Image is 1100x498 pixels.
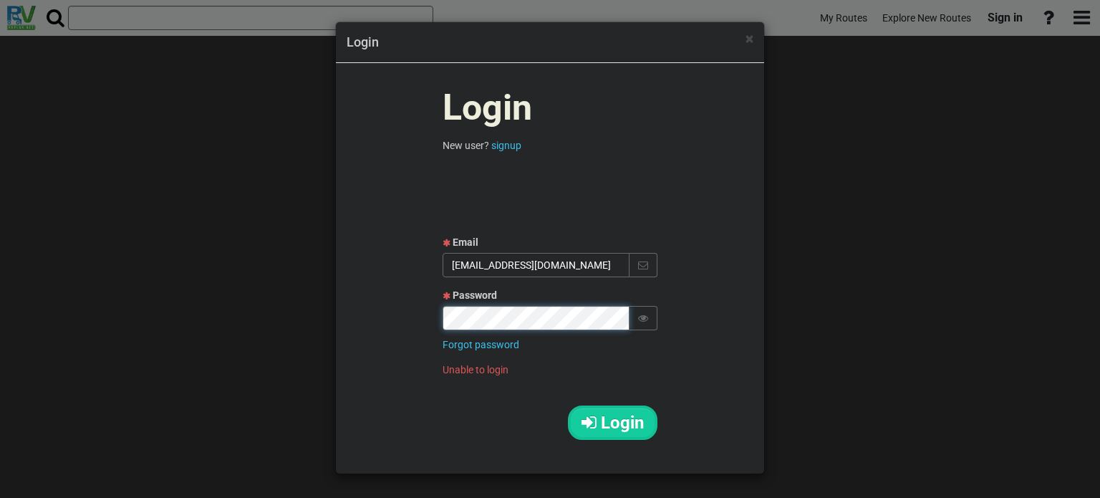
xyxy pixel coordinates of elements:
button: Login [568,406,657,440]
label: Email [453,235,478,249]
label: Password [453,288,497,302]
div: Unable to login [443,363,657,377]
h4: Login [347,33,753,52]
span: Login [443,87,532,128]
iframe: כפתור לכניסה באמצעות חשבון Google [435,176,665,208]
span: Login [601,413,644,433]
a: Forgot password [443,339,519,350]
span: New user? [443,140,489,151]
button: Close [746,32,753,47]
span: × [746,30,753,47]
a: signup [491,140,521,151]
